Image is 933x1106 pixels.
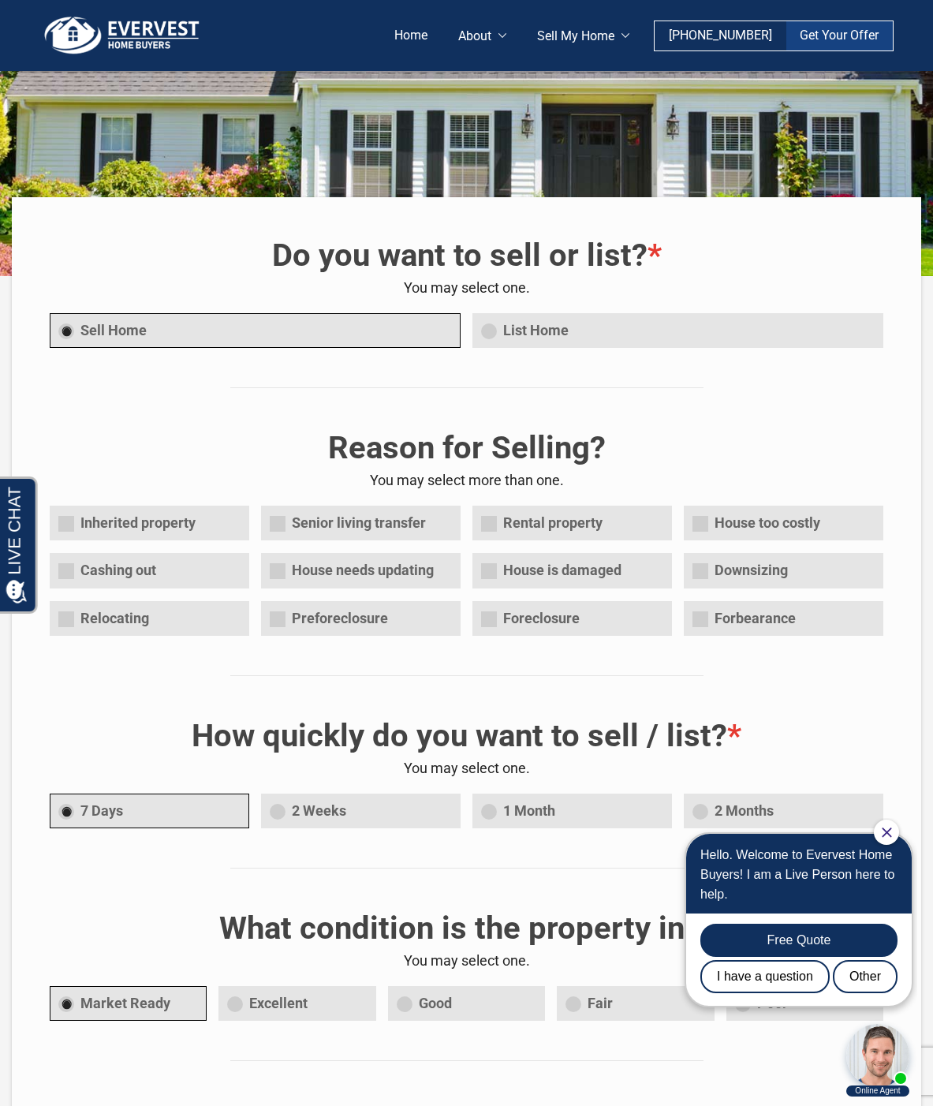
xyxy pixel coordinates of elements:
[50,506,249,541] span: Inherited property
[472,794,672,829] span: 1 Month
[261,601,461,637] span: Preforeclosure
[388,986,545,1022] span: Good
[472,313,883,349] span: List Home
[669,28,772,43] span: [PHONE_NUMBER]
[665,818,917,1098] iframe: Chat Invitation
[50,601,249,637] span: Relocating
[521,21,644,50] a: Sell My Home
[50,908,883,949] h2: What condition is the property in?
[50,794,249,829] span: 7 Days
[39,16,205,55] img: logo.png
[786,21,893,50] a: Get Your Offer
[50,235,883,276] h2: Do you want to sell or list?
[39,13,127,32] span: Opens a chat window
[684,553,883,588] span: Downsizing
[684,794,883,829] span: 2 Months
[50,276,883,301] p: You may select one.
[50,313,461,349] span: Sell Home
[50,553,249,588] span: Cashing out
[472,506,672,541] span: Rental property
[261,506,461,541] span: Senior living transfer
[50,469,883,493] p: You may select more than one.
[50,428,883,469] h2: Reason for Selling?
[557,986,714,1022] span: Fair
[379,21,442,50] a: Home
[684,506,883,541] span: House too costly
[50,986,207,1022] span: Market Ready
[50,716,883,757] h2: How quickly do you want to sell / list?
[442,21,521,50] a: About
[472,553,672,588] span: House is damaged
[655,21,786,50] a: [PHONE_NUMBER]
[218,986,375,1022] span: Excellent
[684,601,883,637] span: Forbearance
[261,553,461,588] span: House needs updating
[50,757,883,781] p: You may select one.
[261,794,461,829] span: 2 Weeks
[472,601,672,637] span: Foreclosure
[50,949,883,973] p: You may select one.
